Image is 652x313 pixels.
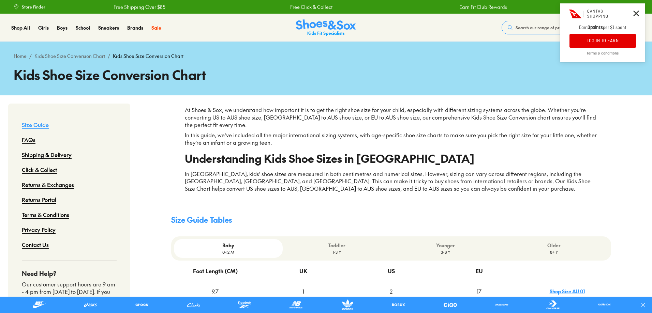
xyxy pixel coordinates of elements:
[185,131,597,146] p: In this guide, we’ve included all the major international sizing systems, with age-specific shoe ...
[22,222,56,237] a: Privacy Policy
[57,24,68,31] a: Boys
[296,19,356,36] a: Shoes & Sox
[38,24,49,31] a: Girls
[394,249,497,255] p: 3-8 Y
[22,147,72,162] a: Shipping & Delivery
[185,155,597,162] h2: Understanding Kids Shoe Sizes in [GEOGRAPHIC_DATA]
[172,282,259,301] div: 9.7
[114,3,165,11] a: Free Shipping Over $85
[22,162,57,177] a: Click & Collect
[34,52,105,60] a: Kids Shoe Size Conversion Chart
[503,249,606,255] p: 8+ Y
[185,106,597,129] p: At Shoes & Sox, we understand how important it is to get the right shoe size for your child, espe...
[285,249,388,255] p: 1-3 Y
[22,4,45,10] span: Store Finder
[14,52,27,60] a: Home
[560,25,645,34] p: Earn per $1 spent
[296,19,356,36] img: SNS_Logo_Responsive.svg
[22,237,49,252] a: Contact Us
[177,249,280,255] p: 0-12 M
[550,288,585,295] a: Shop Size AU 01
[98,24,119,31] a: Sneakers
[113,52,183,60] span: Kids Shoe Size Conversion Chart
[347,282,435,301] div: 2
[22,177,74,192] a: Returns & Exchanges
[14,1,45,13] a: Store Finder
[11,24,30,31] a: Shop All
[435,282,523,301] div: 17
[185,170,597,193] p: In [GEOGRAPHIC_DATA], kids' shoe sizes are measured in both centimetres and numerical sizes. Howe...
[22,132,35,147] a: FAQs
[580,1,638,13] a: Book a FREE Expert Fitting
[476,261,483,280] div: EU
[22,269,117,278] h4: Need Help?
[388,261,395,280] div: US
[127,24,143,31] a: Brands
[76,24,90,31] a: School
[394,242,497,249] p: Younger
[14,52,638,60] div: / /
[299,261,307,280] div: UK
[503,242,606,249] p: Older
[285,242,388,249] p: Toddler
[516,25,572,31] span: Search our range of products
[22,117,49,132] a: Size Guide
[177,242,280,249] p: Baby
[459,3,507,11] a: Earn Fit Club Rewards
[588,25,603,31] strong: 3 points
[193,261,238,280] div: Foot Length (CM)
[151,24,161,31] a: Sale
[171,214,611,225] h4: Size Guide Tables
[22,207,69,222] a: Terms & Conditions
[569,34,636,48] button: LOG IN TO EARN
[502,21,600,34] button: Search our range of products
[560,51,645,62] a: Terms & conditions
[14,65,638,84] h1: Kids Shoe Size Conversion Chart
[290,3,332,11] a: Free Click & Collect
[22,192,56,207] a: Returns Portal
[260,282,347,301] div: 1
